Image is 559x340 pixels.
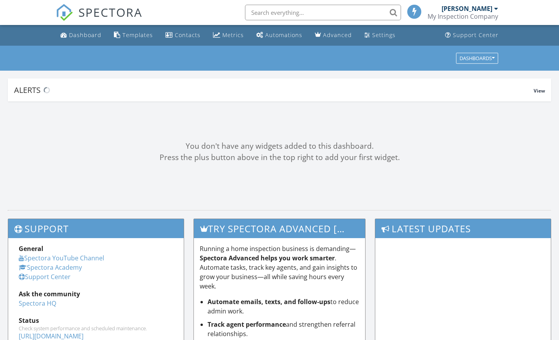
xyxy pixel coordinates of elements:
[442,28,502,43] a: Support Center
[375,219,551,238] h3: Latest Updates
[8,152,551,163] div: Press the plus button above in the top right to add your first widget.
[57,28,105,43] a: Dashboard
[456,53,498,64] button: Dashboards
[122,31,153,39] div: Templates
[56,11,142,27] a: SPECTORA
[208,297,359,316] li: to reduce admin work.
[222,31,244,39] div: Metrics
[194,219,365,238] h3: Try spectora advanced [DATE]
[19,272,71,281] a: Support Center
[265,31,302,39] div: Automations
[14,85,534,95] div: Alerts
[19,244,43,253] strong: General
[19,289,173,299] div: Ask the community
[200,244,359,291] p: Running a home inspection business is demanding— . Automate tasks, track key agents, and gain ins...
[372,31,396,39] div: Settings
[208,297,330,306] strong: Automate emails, texts, and follow-ups
[19,263,82,272] a: Spectora Academy
[69,31,101,39] div: Dashboard
[208,320,359,338] li: and strengthen referral relationships.
[111,28,156,43] a: Templates
[19,254,104,262] a: Spectora YouTube Channel
[428,12,498,20] div: My Inspection Company
[208,320,286,329] strong: Track agent performance
[175,31,201,39] div: Contacts
[8,219,184,238] h3: Support
[460,55,495,61] div: Dashboards
[19,325,173,331] div: Check system performance and scheduled maintenance.
[78,4,142,20] span: SPECTORA
[534,87,545,94] span: View
[56,4,73,21] img: The Best Home Inspection Software - Spectora
[200,254,335,262] strong: Spectora Advanced helps you work smarter
[19,299,56,308] a: Spectora HQ
[312,28,355,43] a: Advanced
[210,28,247,43] a: Metrics
[361,28,399,43] a: Settings
[19,316,173,325] div: Status
[162,28,204,43] a: Contacts
[8,141,551,152] div: You don't have any widgets added to this dashboard.
[253,28,305,43] a: Automations (Basic)
[453,31,499,39] div: Support Center
[442,5,492,12] div: [PERSON_NAME]
[245,5,401,20] input: Search everything...
[323,31,352,39] div: Advanced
